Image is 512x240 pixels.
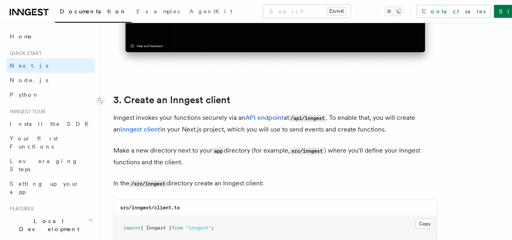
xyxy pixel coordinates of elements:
[140,225,172,231] span: { Inngest }
[6,131,95,154] a: Your first Functions
[10,135,58,150] span: Your first Functions
[113,178,437,189] p: In the directory create an Inngest client:
[21,21,89,28] div: Domain: [DOMAIN_NAME]
[10,32,32,40] span: Home
[6,217,88,233] span: Local Development
[290,148,324,155] code: src/inngest
[6,58,95,73] a: Next.js
[130,181,166,187] code: /src/inngest
[31,48,72,53] div: Domain Overview
[81,47,87,53] img: tab_keywords_by_traffic_grey.svg
[186,225,211,231] span: "inngest"
[415,219,434,229] button: Copy
[327,7,346,15] kbd: Ctrl+K
[10,77,48,83] span: Node.js
[263,5,351,18] button: Search...Ctrl+K
[6,176,95,199] a: Setting up your app
[10,62,48,69] span: Next.js
[13,21,19,28] img: website_grey.svg
[416,5,491,18] a: Contact sales
[6,73,95,87] a: Node.js
[245,114,284,121] a: API endpoint
[6,29,95,44] a: Home
[10,181,79,195] span: Setting up your app
[120,205,180,210] code: src/inngest/client.ts
[6,206,34,212] span: Features
[6,154,95,176] a: Leveraging Steps
[10,121,93,127] span: Install the SDK
[132,2,185,22] a: Examples
[211,225,214,231] span: ;
[10,158,78,172] span: Leveraging Steps
[89,48,136,53] div: Keywords by Traffic
[189,8,232,15] span: AgentKit
[113,112,437,135] p: Inngest invokes your functions securely via an at . To enable that, you will create an in your Ne...
[172,225,183,231] span: from
[55,2,132,23] a: Documentation
[136,8,180,15] span: Examples
[212,148,224,155] code: app
[6,214,95,236] button: Local Development
[10,91,39,98] span: Python
[384,6,404,16] button: Toggle dark mode
[185,2,237,22] a: AgentKit
[13,13,19,19] img: logo_orange.svg
[120,125,160,133] a: Inngest client
[6,87,95,102] a: Python
[6,117,95,131] a: Install the SDK
[113,145,437,168] p: Make a new directory next to your directory (for example, ) where you'll define your Inngest func...
[6,50,42,57] span: Quick start
[23,13,40,19] div: v 4.0.25
[289,115,326,122] code: /api/inngest
[123,225,140,231] span: import
[113,94,230,106] a: 3. Create an Inngest client
[6,108,45,115] span: Inngest tour
[22,47,28,53] img: tab_domain_overview_orange.svg
[60,8,127,15] span: Documentation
